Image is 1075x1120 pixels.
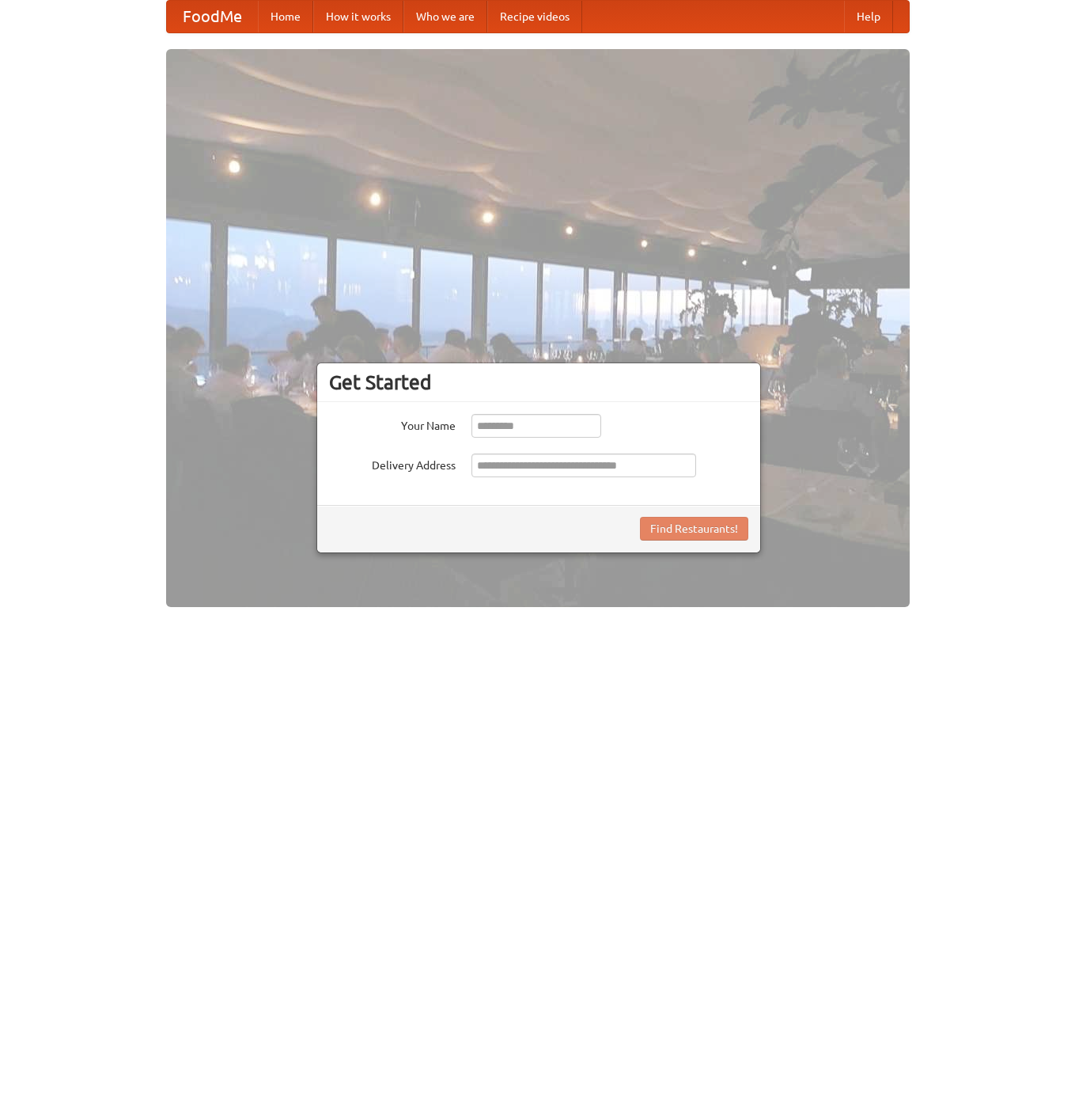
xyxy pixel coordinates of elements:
[313,1,403,32] a: How it works
[167,1,258,32] a: FoodMe
[258,1,313,32] a: Home
[329,454,456,473] label: Delivery Address
[487,1,582,32] a: Recipe videos
[403,1,487,32] a: Who we are
[640,517,748,541] button: Find Restaurants!
[329,370,748,394] h3: Get Started
[329,414,456,434] label: Your Name
[844,1,893,32] a: Help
